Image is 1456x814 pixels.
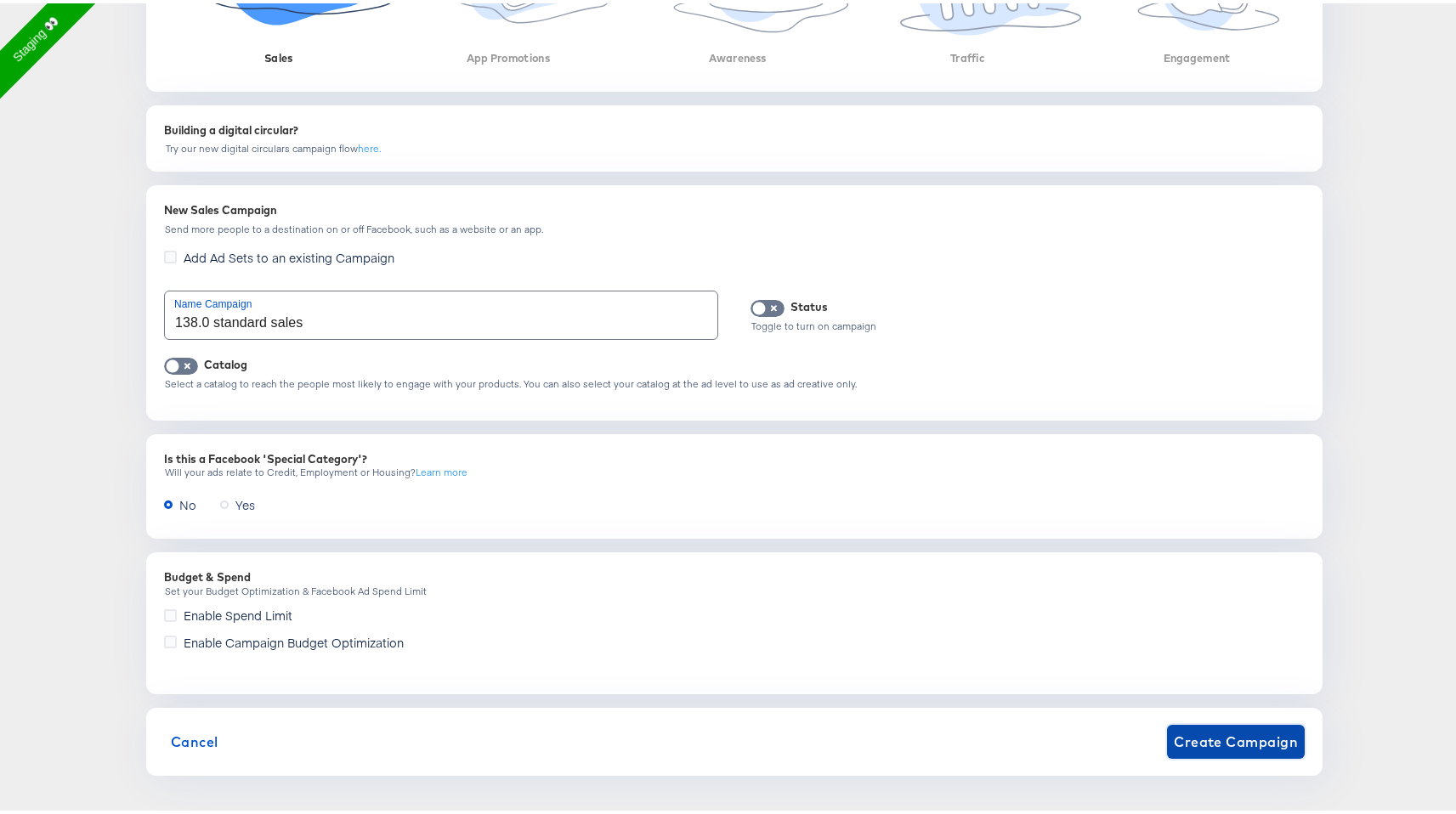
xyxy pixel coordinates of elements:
input: Enter your campaign name [165,288,717,336]
div: Will your ads relate to Credit, Employment or Housing? [164,463,1305,475]
span: Add Ad Sets to an existing Campaign [184,246,394,263]
span: Yes [235,493,255,510]
div: Try our new digital circulars campaign flow [165,139,382,151]
div: Send more people to a destination on or off Facebook, such as a website or an app. [164,220,1305,232]
div: Is this a Facebook 'Special Category'? [164,448,1305,464]
div: Toggle to turn on campaign [751,317,1305,329]
span: Enable Campaign Budget Optimization [184,630,404,647]
span: Cancel [171,726,218,750]
div: Select a catalog to reach the people most likely to engage with your products. You can also selec... [164,375,1305,387]
button: Cancel [164,721,225,755]
a: Learn more [416,463,467,475]
a: here. [358,138,381,151]
div: Set your Budget Optimization & Facebook Ad Spend Limit [164,582,1305,594]
div: Budget & Spend [164,566,1305,582]
button: Create Campaign [1167,721,1305,755]
span: Enable Spend Limit [184,603,292,620]
span: No [179,493,196,510]
div: Catalog [204,353,247,370]
span: Create Campaign [1174,726,1298,750]
div: New Sales Campaign [164,199,1305,215]
div: Status [790,296,828,312]
div: Building a digital circular? [164,119,1305,135]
